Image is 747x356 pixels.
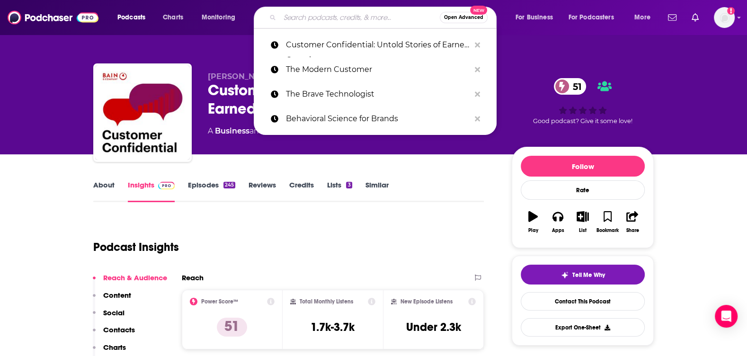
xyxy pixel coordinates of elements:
span: and [249,126,264,135]
img: Podchaser Pro [158,182,175,189]
button: open menu [562,10,628,25]
button: tell me why sparkleTell Me Why [521,265,645,285]
a: Show notifications dropdown [664,9,680,26]
button: Bookmark [595,205,620,239]
span: Logged in as TeemsPR [714,7,735,28]
span: More [634,11,650,24]
div: A podcast [208,125,347,137]
p: Contacts [103,325,135,334]
p: Social [103,308,124,317]
img: Customer Confidential: Untold Stories of Earned Growth [95,65,190,160]
p: The Brave Technologist [286,82,470,107]
div: 245 [223,182,235,188]
a: Charts [157,10,189,25]
p: Charts [103,343,126,352]
span: 51 [563,78,587,95]
a: InsightsPodchaser Pro [128,180,175,202]
p: 51 [217,318,247,337]
button: Play [521,205,545,239]
a: Lists3 [327,180,352,202]
svg: Add a profile image [727,7,735,15]
button: Content [93,291,131,308]
h3: 1.7k-3.7k [311,320,355,334]
button: Open AdvancedNew [440,12,488,23]
h2: Reach [182,273,204,282]
span: Podcasts [117,11,145,24]
a: Customer Confidential: Untold Stories of Earned Growth [254,33,497,57]
a: Episodes245 [188,180,235,202]
button: Reach & Audience [93,273,167,291]
img: Podchaser - Follow, Share and Rate Podcasts [8,9,98,27]
span: Charts [163,11,183,24]
p: Reach & Audience [103,273,167,282]
span: Monitoring [202,11,235,24]
div: Apps [552,228,564,233]
p: Behavioral Science for Brands [286,107,470,131]
div: List [579,228,587,233]
a: Business [215,126,249,135]
div: 3 [346,182,352,188]
span: Open Advanced [444,15,483,20]
img: tell me why sparkle [561,271,569,279]
span: Good podcast? Give it some love! [533,117,632,125]
span: Tell Me Why [572,271,605,279]
img: User Profile [714,7,735,28]
div: Rate [521,180,645,200]
a: Reviews [249,180,276,202]
div: Open Intercom Messenger [715,305,738,328]
div: 51Good podcast? Give it some love! [512,72,654,131]
button: Apps [545,205,570,239]
div: Share [626,228,639,233]
input: Search podcasts, credits, & more... [280,10,440,25]
a: Contact This Podcast [521,292,645,311]
p: Content [103,291,131,300]
h1: Podcast Insights [93,240,179,254]
a: Credits [289,180,314,202]
h2: Power Score™ [201,298,238,305]
a: Similar [365,180,389,202]
button: List [570,205,595,239]
button: Follow [521,156,645,177]
a: The Modern Customer [254,57,497,82]
button: Share [620,205,645,239]
span: For Business [516,11,553,24]
h2: New Episode Listens [400,298,453,305]
div: Search podcasts, credits, & more... [263,7,506,28]
a: About [93,180,115,202]
p: The Modern Customer [286,57,470,82]
a: Show notifications dropdown [688,9,703,26]
button: open menu [628,10,662,25]
a: The Brave Technologist [254,82,497,107]
button: Show profile menu [714,7,735,28]
span: New [470,6,487,15]
a: 51 [554,78,587,95]
span: For Podcasters [569,11,614,24]
a: Behavioral Science for Brands [254,107,497,131]
button: open menu [195,10,248,25]
div: Bookmark [596,228,619,233]
div: Play [528,228,538,233]
p: Customer Confidential: Untold Stories of Earned Growth [286,33,470,57]
button: Contacts [93,325,135,343]
button: open menu [111,10,158,25]
h2: Total Monthly Listens [300,298,353,305]
h3: Under 2.3k [406,320,461,334]
button: open menu [509,10,565,25]
span: [PERSON_NAME] & Company [208,72,324,81]
button: Social [93,308,124,326]
button: Export One-Sheet [521,318,645,337]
